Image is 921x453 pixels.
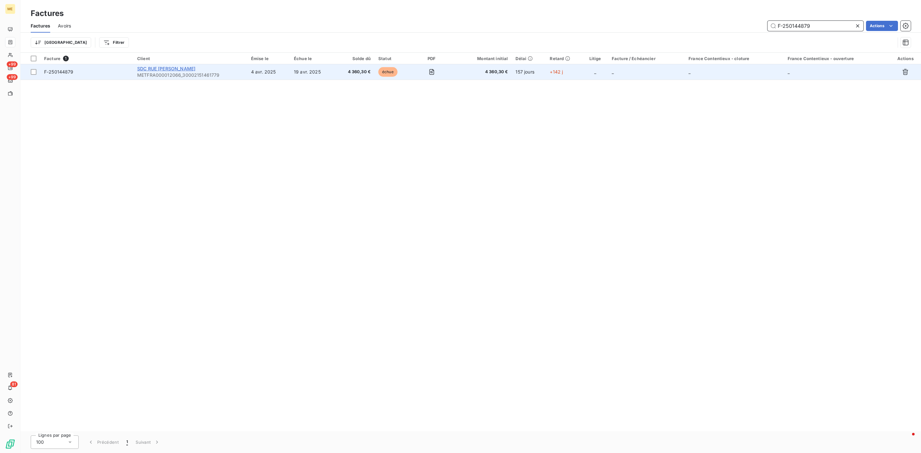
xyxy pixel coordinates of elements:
[586,56,604,61] div: Litige
[339,56,371,61] div: Solde dû
[788,69,790,74] span: _
[31,37,91,48] button: [GEOGRAPHIC_DATA]
[788,56,886,61] div: France Contentieux - ouverture
[7,74,18,80] span: +99
[137,72,243,78] span: METFRA000012066_30002151461779
[63,56,69,61] span: 1
[456,56,508,61] div: Montant initial
[122,435,132,449] button: 1
[378,56,407,61] div: Statut
[247,64,290,80] td: 4 avr. 2025
[516,56,542,61] div: Délai
[44,69,74,74] span: F-250144879
[99,37,129,48] button: Filtrer
[132,435,164,449] button: Suivant
[689,69,690,74] span: _
[339,69,371,75] span: 4 360,30 €
[378,67,398,77] span: échue
[10,381,18,387] span: 81
[689,56,780,61] div: France Contentieux - cloture
[512,64,546,80] td: 157 jours
[612,56,681,61] div: Facture / Echéancier
[31,23,50,29] span: Factures
[58,23,71,29] span: Avoirs
[5,439,15,449] img: Logo LeanPay
[137,56,243,61] div: Client
[550,69,563,74] span: +142 j
[893,56,917,61] div: Actions
[44,56,60,61] span: Facture
[31,8,64,19] h3: Factures
[84,435,122,449] button: Précédent
[415,56,448,61] div: PDF
[767,21,863,31] input: Rechercher
[137,66,195,71] span: SDC RUE [PERSON_NAME]
[612,69,614,74] span: _
[36,439,44,445] span: 100
[866,21,898,31] button: Actions
[550,56,579,61] div: Retard
[126,439,128,445] span: 1
[7,61,18,67] span: +99
[251,56,286,61] div: Émise le
[456,69,508,75] span: 4 360,30 €
[594,69,596,74] span: _
[294,56,331,61] div: Échue le
[5,4,15,14] div: ME
[290,64,335,80] td: 19 avr. 2025
[899,431,915,447] iframe: Intercom live chat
